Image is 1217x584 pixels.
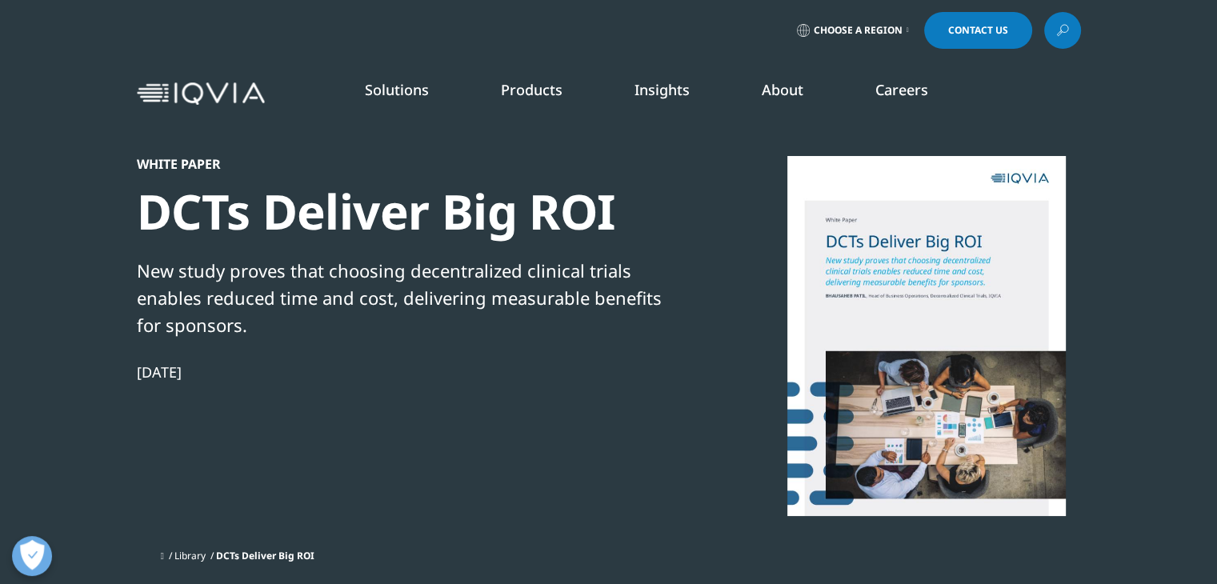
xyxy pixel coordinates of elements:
a: Careers [875,80,928,99]
div: DCTs Deliver Big ROI [137,182,686,242]
a: Contact Us [924,12,1032,49]
nav: Primary [271,56,1081,131]
a: Library [174,549,206,562]
div: New study proves that choosing decentralized clinical trials enables reduced time and cost, deliv... [137,257,686,338]
a: Solutions [365,80,429,99]
div: White Paper [137,156,686,172]
span: Choose a Region [814,24,903,37]
button: 개방형 기본 설정 [12,536,52,576]
a: Insights [635,80,690,99]
div: [DATE] [137,362,686,382]
span: Contact Us [948,26,1008,35]
a: About [762,80,803,99]
a: Products [501,80,562,99]
span: DCTs Deliver Big ROI [216,549,314,562]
